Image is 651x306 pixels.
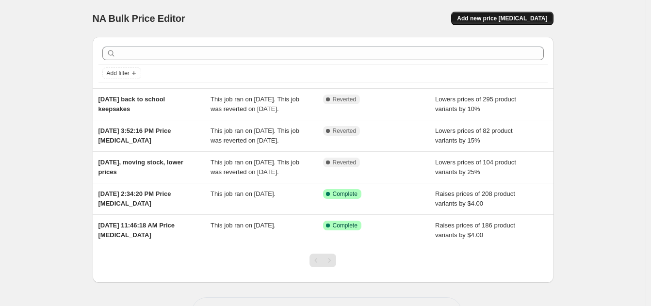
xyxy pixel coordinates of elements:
span: Reverted [333,96,357,103]
span: [DATE] 2:34:20 PM Price [MEDICAL_DATA] [98,190,171,207]
nav: Pagination [309,254,336,267]
span: [DATE] 3:52:16 PM Price [MEDICAL_DATA] [98,127,171,144]
span: NA Bulk Price Editor [93,13,185,24]
span: [DATE], moving stock, lower prices [98,159,183,176]
button: Add filter [102,67,141,79]
span: This job ran on [DATE]. This job was reverted on [DATE]. [211,159,299,176]
span: Raises prices of 208 product variants by $4.00 [435,190,515,207]
span: This job ran on [DATE]. [211,190,276,197]
span: Lowers prices of 295 product variants by 10% [435,96,516,113]
span: This job ran on [DATE]. This job was reverted on [DATE]. [211,127,299,144]
span: Lowers prices of 82 product variants by 15% [435,127,513,144]
button: Add new price [MEDICAL_DATA] [451,12,553,25]
span: [DATE] back to school keepsakes [98,96,165,113]
span: This job ran on [DATE]. [211,222,276,229]
span: This job ran on [DATE]. This job was reverted on [DATE]. [211,96,299,113]
span: Complete [333,190,358,198]
span: [DATE] 11:46:18 AM Price [MEDICAL_DATA] [98,222,175,239]
span: Reverted [333,127,357,135]
span: Raises prices of 186 product variants by $4.00 [435,222,515,239]
span: Add new price [MEDICAL_DATA] [457,15,547,22]
span: Add filter [107,69,130,77]
span: Reverted [333,159,357,166]
span: Complete [333,222,358,229]
span: Lowers prices of 104 product variants by 25% [435,159,516,176]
